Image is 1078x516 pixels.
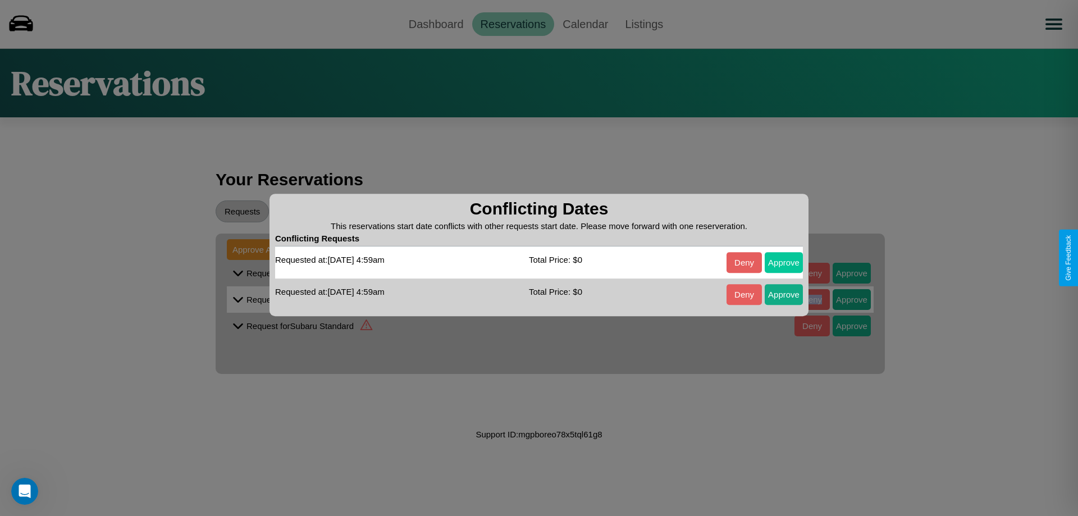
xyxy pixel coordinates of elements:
[275,252,385,267] p: Requested at: [DATE] 4:59am
[275,199,803,218] h3: Conflicting Dates
[765,284,803,305] button: Approve
[1065,235,1072,281] div: Give Feedback
[727,284,762,305] button: Deny
[765,252,803,273] button: Approve
[275,218,803,234] p: This reservations start date conflicts with other requests start date. Please move forward with o...
[275,284,385,299] p: Requested at: [DATE] 4:59am
[275,234,803,246] h4: Conflicting Requests
[529,252,582,267] p: Total Price: $ 0
[529,284,582,299] p: Total Price: $ 0
[727,252,762,273] button: Deny
[11,478,38,505] iframe: Intercom live chat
